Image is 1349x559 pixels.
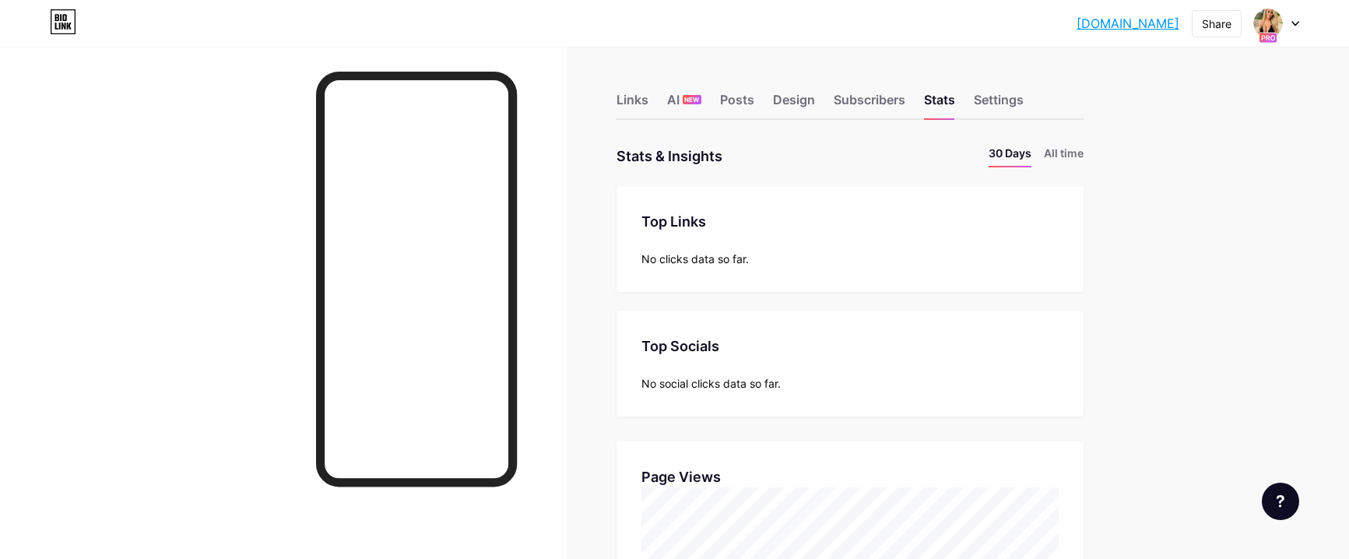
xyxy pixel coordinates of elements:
[617,90,648,118] div: Links
[989,145,1031,167] li: 30 Days
[641,211,1059,232] div: Top Links
[641,251,1059,267] div: No clicks data so far.
[773,90,815,118] div: Design
[617,145,722,167] div: Stats & Insights
[1044,145,1084,167] li: All time
[684,95,699,104] span: NEW
[1202,16,1231,32] div: Share
[641,466,1059,487] div: Page Views
[924,90,955,118] div: Stats
[641,336,1059,357] div: Top Socials
[974,90,1024,118] div: Settings
[1077,14,1179,33] a: [DOMAIN_NAME]
[834,90,905,118] div: Subscribers
[1253,9,1283,38] img: 高橋 惠子
[641,375,1059,392] div: No social clicks data so far.
[720,90,754,118] div: Posts
[667,90,701,118] div: AI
